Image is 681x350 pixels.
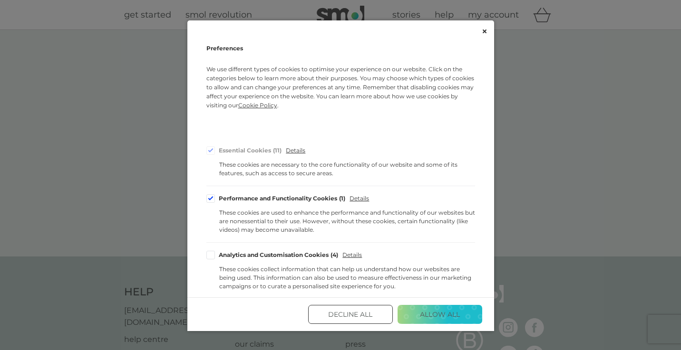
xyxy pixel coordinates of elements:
[187,20,494,331] div: Cookie Consent Preferences
[339,196,345,201] div: 1
[206,42,475,55] h2: Preferences
[219,265,475,291] div: These cookies collect information that can help us understand how our websites are being used. Th...
[238,102,277,109] span: Cookie Policy
[398,305,482,324] button: Allow All
[286,148,305,153] span: Details
[482,28,487,35] button: Close
[206,65,475,124] p: We use different types of cookies to optimise your experience on our website. Click on the catego...
[350,196,369,201] span: Details
[219,208,475,234] div: These cookies are used to enhance the performance and functionality of our websites but are nones...
[219,196,346,201] div: Performance and Functionality Cookies
[342,252,362,258] span: Details
[219,161,475,178] div: These cookies are necessary to the core functionality of our website and some of its features, su...
[219,148,282,153] div: Essential Cookies
[273,148,282,153] div: 11
[331,252,338,258] div: 4
[308,305,393,324] button: Decline All
[219,252,339,258] div: Analytics and Customisation Cookies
